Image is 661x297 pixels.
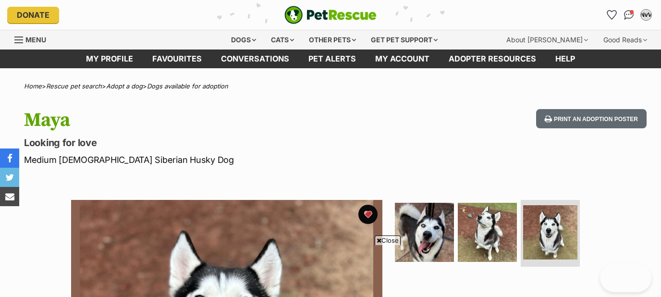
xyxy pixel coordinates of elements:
a: Menu [14,30,53,48]
a: Adopter resources [439,49,546,68]
a: Rescue pet search [46,82,102,90]
h1: Maya [24,109,404,131]
div: Good Reads [597,30,654,49]
a: Home [24,82,42,90]
img: chat-41dd97257d64d25036548639549fe6c8038ab92f7586957e7f3b1b290dea8141.svg [624,10,634,20]
div: NvV [641,10,651,20]
div: Other pets [302,30,363,49]
a: Help [546,49,585,68]
a: Favourites [604,7,619,23]
iframe: Help Scout Beacon - Open [600,263,651,292]
p: Looking for love [24,136,404,149]
a: Conversations [621,7,637,23]
img: Photo of Maya [523,205,577,260]
iframe: Advertisement [156,249,505,292]
span: Menu [25,36,46,44]
a: conversations [211,49,299,68]
a: Adopt a dog [106,82,143,90]
a: My account [366,49,439,68]
div: About [PERSON_NAME] [500,30,595,49]
img: Photo of Maya [395,203,454,262]
a: Favourites [143,49,211,68]
a: Donate [7,7,59,23]
div: Cats [264,30,301,49]
div: Get pet support [364,30,444,49]
span: Close [375,235,401,245]
a: Pet alerts [299,49,366,68]
img: logo-e224e6f780fb5917bec1dbf3a21bbac754714ae5b6737aabdf751b685950b380.svg [284,6,377,24]
a: Dogs available for adoption [147,82,228,90]
a: My profile [76,49,143,68]
div: Dogs [224,30,263,49]
button: My account [638,7,654,23]
a: PetRescue [284,6,377,24]
button: favourite [358,205,378,224]
p: Medium [DEMOGRAPHIC_DATA] Siberian Husky Dog [24,153,404,166]
ul: Account quick links [604,7,654,23]
img: Photo of Maya [458,203,517,262]
button: Print an adoption poster [536,109,647,129]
